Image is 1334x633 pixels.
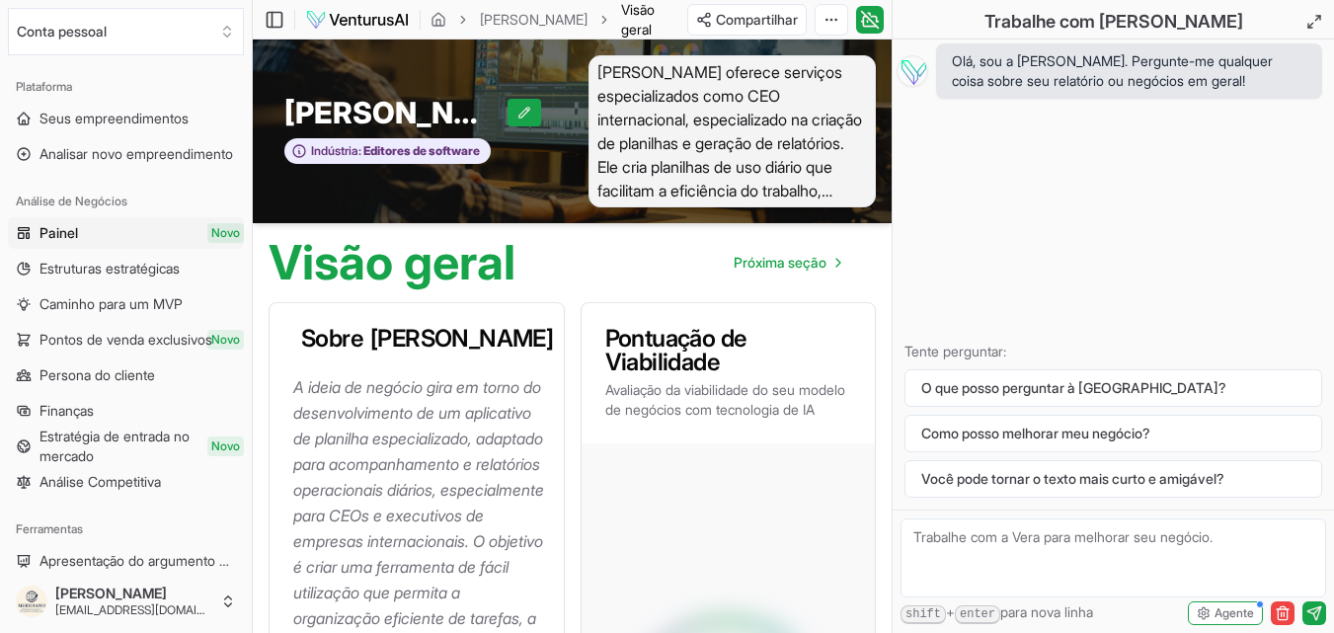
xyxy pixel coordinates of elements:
[211,332,240,347] font: Novo
[734,254,826,271] font: Próxima seção
[55,585,167,601] font: [PERSON_NAME]
[284,138,491,165] button: Indústria:Editores de software
[480,10,588,30] a: [PERSON_NAME]
[16,194,127,208] font: Análise de Negócios
[39,473,161,490] font: Análise Competitiva
[718,243,856,282] a: Ir para a próxima página
[8,217,244,249] a: PainelNovo
[718,243,856,282] nav: paginação
[8,359,244,391] a: Persona do cliente
[39,331,212,348] font: Pontos de venda exclusivos
[39,145,233,162] font: Analisar novo empreendimento
[305,8,410,32] img: logotipo
[301,324,362,353] font: Sobre
[605,324,746,376] font: Pontuação de Viabilidade
[211,438,240,453] font: Novo
[8,103,244,134] a: Seus empreendimentos
[597,62,865,295] font: [PERSON_NAME] oferece serviços especializados como CEO internacional, especializado na criação de...
[8,288,244,320] a: Caminho para um MVP
[921,379,1226,396] font: O que posso perguntar à [GEOGRAPHIC_DATA]?
[904,343,1006,359] font: Tente perguntar:
[8,545,244,577] a: Apresentação do argumento de venda
[984,11,1243,32] font: Trabalhe com [PERSON_NAME]
[39,366,155,383] font: Persona do cliente
[904,415,1322,452] button: Como posso melhorar meu negócio?
[16,521,83,536] font: Ferramentas
[370,324,553,353] font: [PERSON_NAME]
[39,224,78,241] font: Painel
[480,11,588,28] font: [PERSON_NAME]
[8,431,244,462] a: Estratégia de entrada no mercadoNovo
[39,552,276,569] font: Apresentação do argumento de venda
[8,138,244,170] a: Analisar novo empreendimento
[211,225,240,240] font: Novo
[8,8,244,55] button: Selecione uma organização
[39,402,94,419] font: Finanças
[1215,605,1254,620] font: Agente
[8,466,244,498] a: Análise Competitiva
[955,605,1000,624] kbd: enter
[904,369,1322,407] button: O que posso perguntar à [GEOGRAPHIC_DATA]?
[39,110,189,126] font: Seus empreendimentos
[55,602,248,617] font: [EMAIL_ADDRESS][DOMAIN_NAME]
[16,586,47,617] img: ACg8ocJHi1fazoTY3ISHqTO3k0u5ZzMy-rO_IFS6YjYBtVhHUifkyfI=s96-c
[921,425,1150,441] font: Como posso melhorar meu negócio?
[904,460,1322,498] button: Você pode tornar o texto mais curto e amigável?
[284,95,532,130] font: [PERSON_NAME]
[1188,601,1263,625] button: Agente
[621,1,655,38] font: Visão geral
[952,52,1273,89] font: Olá, sou a [PERSON_NAME]. Pergunte-me qualquer coisa sobre seu relatório ou negócios em geral!
[946,603,955,620] font: +
[269,233,515,291] font: Visão geral
[363,143,480,158] font: Editores de software
[687,4,807,36] button: Compartilhar
[8,253,244,284] a: Estruturas estratégicas
[39,260,180,277] font: Estruturas estratégicas
[39,295,183,312] font: Caminho para um MVP
[897,55,928,87] img: Vera
[1000,603,1093,620] font: para nova linha
[17,23,107,40] font: Conta pessoal
[8,324,244,356] a: Pontos de venda exclusivosNovo
[605,381,845,418] font: Avaliação da viabilidade do seu modelo de negócios com tecnologia de IA
[8,578,244,625] button: [PERSON_NAME][EMAIL_ADDRESS][DOMAIN_NAME]
[311,143,361,158] font: Indústria:
[8,395,244,427] a: Finanças
[921,470,1224,487] font: Você pode tornar o texto mais curto e amigável?
[901,605,946,624] kbd: shift
[16,79,72,94] font: Plataforma
[716,11,798,28] font: Compartilhar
